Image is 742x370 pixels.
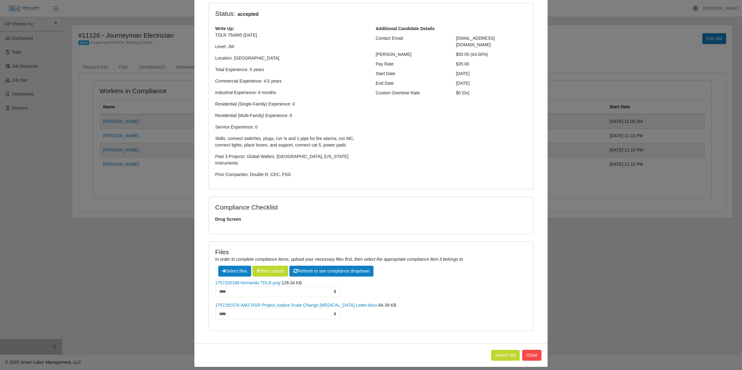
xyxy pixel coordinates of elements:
div: $50.05 (43.00%) [451,51,532,58]
div: Pay Rate [371,61,451,67]
button: Refresh to see compliance dropdown [289,266,373,277]
p: Location: [GEOGRAPHIC_DATA] [215,55,366,61]
h4: Compliance Checklist [215,203,420,211]
div: [DATE] [451,70,532,77]
span: Drug Screen [215,216,527,223]
span: accepted [235,11,260,18]
span: Select files [218,266,251,277]
i: In order to complete compliance items, upload your necessary files first, then select the appropr... [215,257,463,262]
div: $35.00 [451,61,532,67]
li: - [215,280,527,297]
p: Residential (Single-Family) Experience: 0 [215,101,366,107]
h4: Status: [215,10,447,18]
p: Commercial Experience: 4.5 years [215,78,366,84]
span: $0 (0x) [456,90,470,95]
a: 1757291576-AMZ RSR Project Justice Scale Change [MEDICAL_DATA] Letter.docx [215,303,377,308]
div: Contact Email: [371,35,451,48]
p: Past 3 Projects: Global Wafers, [GEOGRAPHIC_DATA], [US_STATE] Instruments [215,153,366,166]
div: Start Date [371,70,451,77]
div: [PERSON_NAME] [371,51,451,58]
span: [DATE] [456,81,470,86]
b: Write Up: [215,26,234,31]
span: 128.34 KB [282,280,302,285]
p: Total Experience: 5 years [215,66,366,73]
li: - [215,302,527,319]
div: End Date [371,80,451,87]
p: Service Experience: 0 [215,124,366,130]
span: 84.39 KB [378,303,396,308]
p: Industrial Experience: 6 months [215,89,366,96]
h4: Files [215,248,527,256]
button: Start Upload [252,266,288,277]
p: Residential (Multi-Family) Experience: 0 [215,112,366,119]
a: 1757200186-hernando TDLR.png [215,280,280,285]
button: Close [522,350,541,361]
span: [EMAIL_ADDRESS][DOMAIN_NAME] [456,36,495,47]
p: Level: JW [215,43,366,50]
div: Custom Overtime Rate [371,90,451,96]
button: Award Job [491,350,520,361]
b: Additional Candidate Details [376,26,435,31]
p: Prior Companies: Double R, CEC, FSG [215,171,366,178]
p: Skills: connect switches, plugs, run ¾ and 1 pipe for fire alarms, run MC, connect lights, place ... [215,135,366,148]
p: TDLR 754995 [DATE] [215,32,366,38]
